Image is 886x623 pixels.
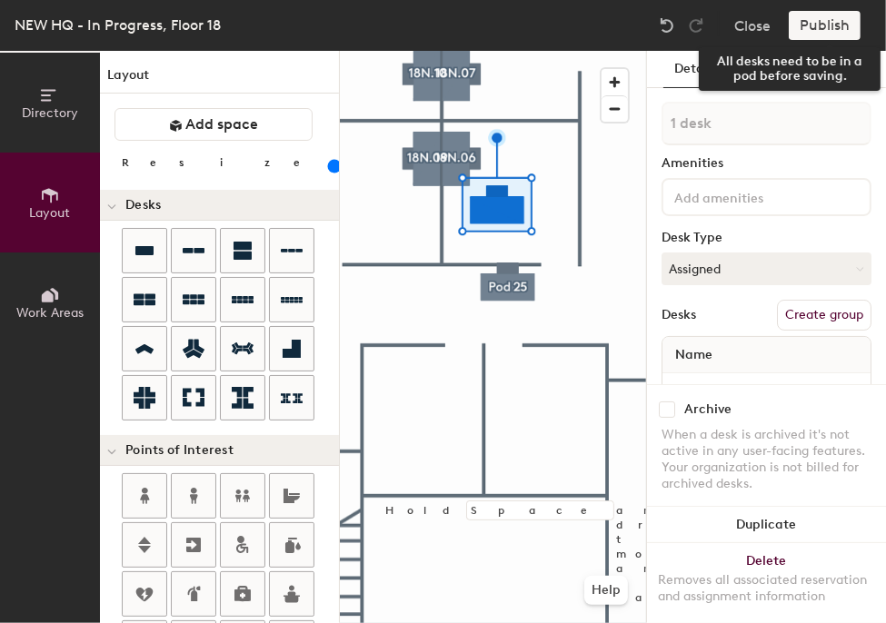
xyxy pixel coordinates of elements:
button: Duplicate [647,507,886,543]
div: Removes all associated reservation and assignment information [658,572,875,605]
span: Layout [30,205,71,221]
button: Details [663,51,728,88]
span: Name [666,339,722,371]
button: Assigned [662,252,871,285]
span: Points of Interest [125,443,234,458]
img: Redo [687,16,705,35]
div: Archive [684,402,732,417]
div: Desk Type [662,231,871,245]
div: Resize [122,155,323,170]
span: Directory [22,105,78,121]
img: Undo [658,16,676,35]
input: Unnamed desk [666,379,867,404]
button: Add space [114,108,313,141]
div: When a desk is archived it's not active in any user-facing features. Your organization is not bil... [662,427,871,492]
button: Create group [777,300,871,331]
span: Desks [125,198,161,213]
button: DeleteRemoves all associated reservation and assignment information [647,543,886,623]
button: Help [584,576,628,605]
h1: Layout [100,65,339,94]
div: Desks [662,308,696,322]
input: Add amenities [671,185,834,207]
div: Amenities [662,156,871,171]
button: Close [734,11,771,40]
button: Policies [728,51,795,88]
span: Work Areas [16,305,84,321]
div: NEW HQ - In Progress, Floor 18 [15,14,221,36]
span: Add space [186,115,259,133]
